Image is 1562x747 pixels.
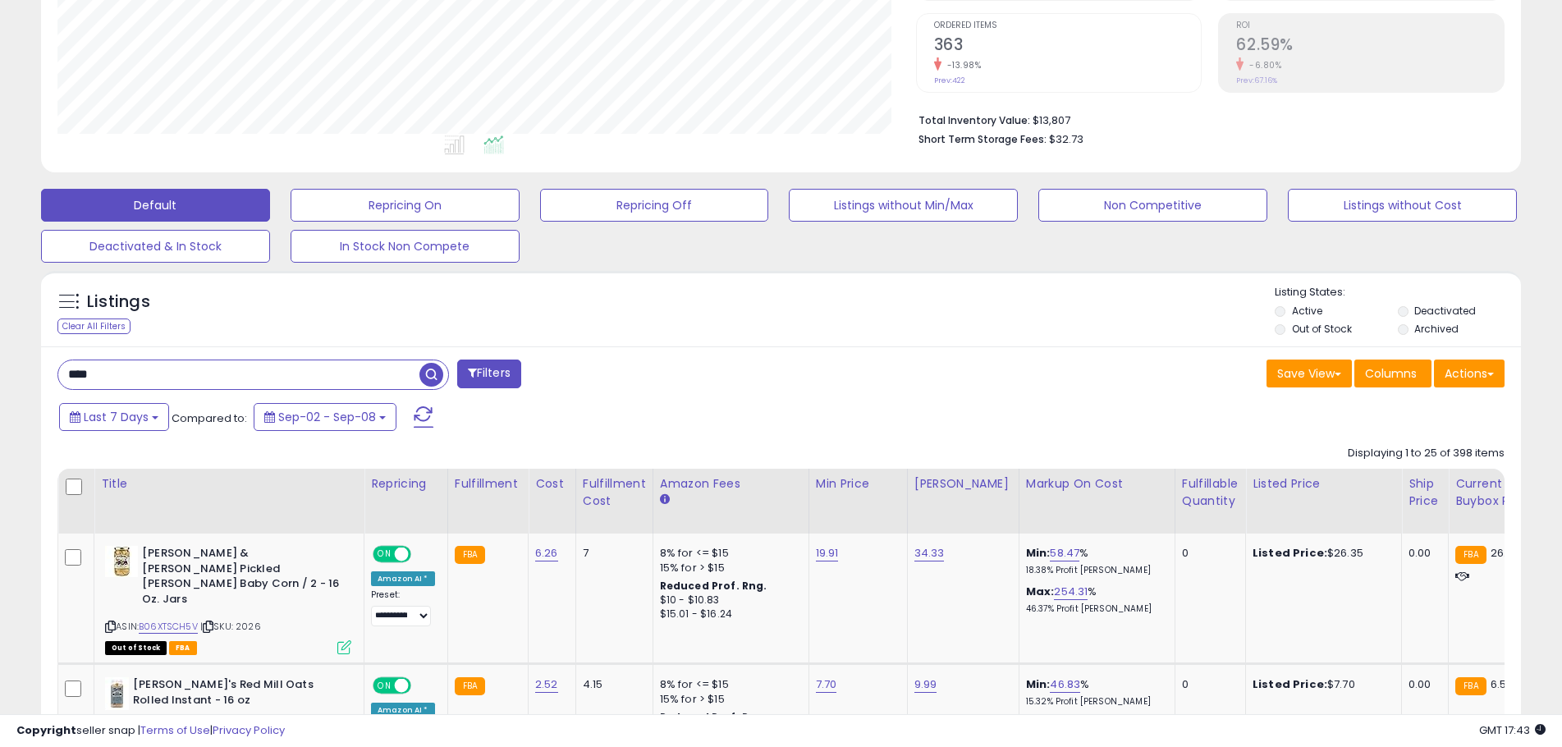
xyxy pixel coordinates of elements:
div: 15% for > $15 [660,692,796,707]
div: Current Buybox Price [1455,475,1540,510]
p: 46.37% Profit [PERSON_NAME] [1026,603,1162,615]
strong: Copyright [16,722,76,738]
div: Ship Price [1409,475,1441,510]
div: Displaying 1 to 25 of 398 items [1348,446,1505,461]
small: Amazon Fees. [660,493,670,507]
div: 7 [583,546,640,561]
span: OFF [409,548,435,561]
a: 6.26 [535,545,558,561]
span: Columns [1365,365,1417,382]
div: % [1026,546,1162,576]
div: Cost [535,475,569,493]
img: 51fzenocZTL._SL40_.jpg [105,546,138,577]
b: Max: [1026,584,1055,599]
button: Deactivated & In Stock [41,230,270,263]
span: OFF [409,679,435,693]
div: 0.00 [1409,546,1436,561]
div: Fulfillable Quantity [1182,475,1239,510]
div: 15% for > $15 [660,561,796,575]
b: Total Inventory Value: [918,113,1030,127]
div: % [1026,584,1162,615]
div: Amazon AI * [371,571,435,586]
div: Min Price [816,475,900,493]
span: Compared to: [172,410,247,426]
button: Non Competitive [1038,189,1267,222]
div: Fulfillment [455,475,521,493]
span: Sep-02 - Sep-08 [278,409,376,425]
div: Preset: [371,589,435,626]
a: 46.83 [1050,676,1080,693]
a: 7.70 [816,676,837,693]
span: All listings that are currently out of stock and unavailable for purchase on Amazon [105,641,167,655]
button: Sep-02 - Sep-08 [254,403,396,431]
button: Actions [1434,360,1505,387]
div: ASIN: [105,546,351,653]
a: 34.33 [914,545,945,561]
p: 18.38% Profit [PERSON_NAME] [1026,565,1162,576]
label: Out of Stock [1292,322,1352,336]
small: FBA [1455,677,1486,695]
button: Filters [457,360,521,388]
a: 2.52 [535,676,558,693]
span: FBA [169,641,197,655]
span: 6.55 [1491,676,1514,692]
div: 0.00 [1409,677,1436,692]
button: Listings without Min/Max [789,189,1018,222]
h2: 363 [934,35,1202,57]
p: 15.32% Profit [PERSON_NAME] [1026,696,1162,708]
label: Deactivated [1414,304,1476,318]
h5: Listings [87,291,150,314]
a: 58.47 [1050,545,1079,561]
label: Archived [1414,322,1459,336]
b: Min: [1026,676,1051,692]
small: Prev: 67.16% [1236,76,1277,85]
div: $26.35 [1253,546,1389,561]
span: ON [374,548,395,561]
div: 4.15 [583,677,640,692]
small: -6.80% [1244,59,1281,71]
div: Listed Price [1253,475,1395,493]
button: Listings without Cost [1288,189,1517,222]
a: 19.91 [816,545,839,561]
span: $32.73 [1049,131,1083,147]
a: 254.31 [1054,584,1088,600]
small: FBA [455,677,485,695]
span: ROI [1236,21,1504,30]
div: [PERSON_NAME] [914,475,1012,493]
div: $15.01 - $16.24 [660,607,796,621]
p: Listing States: [1275,285,1521,300]
div: Title [101,475,357,493]
div: Repricing [371,475,441,493]
button: In Stock Non Compete [291,230,520,263]
b: Short Term Storage Fees: [918,132,1047,146]
div: $10 - $10.83 [660,593,796,607]
div: Markup on Cost [1026,475,1168,493]
div: 8% for <= $15 [660,546,796,561]
button: Default [41,189,270,222]
button: Last 7 Days [59,403,169,431]
label: Active [1292,304,1322,318]
a: Terms of Use [140,722,210,738]
span: | SKU: 2026 [200,620,261,633]
div: 0 [1182,677,1233,692]
span: Last 7 Days [84,409,149,425]
small: Prev: 422 [934,76,965,85]
div: Amazon Fees [660,475,802,493]
a: Privacy Policy [213,722,285,738]
b: Listed Price: [1253,676,1327,692]
span: Ordered Items [934,21,1202,30]
button: Columns [1354,360,1431,387]
b: [PERSON_NAME] & [PERSON_NAME] Pickled [PERSON_NAME] Baby Corn / 2 - 16 Oz. Jars [142,546,341,611]
b: [PERSON_NAME]'s Red Mill Oats Rolled Instant - 16 oz [133,677,332,712]
a: 9.99 [914,676,937,693]
small: FBA [455,546,485,564]
b: Min: [1026,545,1051,561]
button: Repricing Off [540,189,769,222]
h2: 62.59% [1236,35,1504,57]
button: Save View [1267,360,1352,387]
div: seller snap | | [16,723,285,739]
div: % [1026,677,1162,708]
small: FBA [1455,546,1486,564]
span: 26.48 [1491,545,1521,561]
div: Fulfillment Cost [583,475,646,510]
